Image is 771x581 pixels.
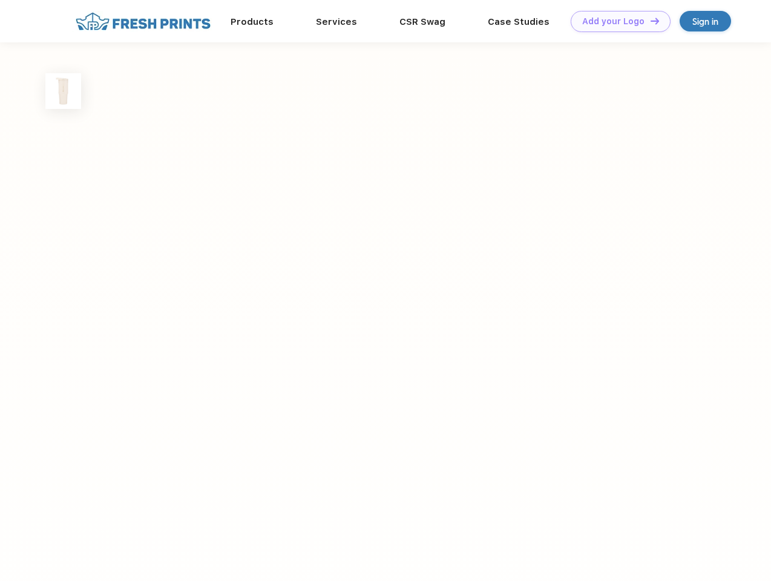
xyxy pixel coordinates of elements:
a: Products [231,16,274,27]
div: Add your Logo [582,16,645,27]
img: DT [651,18,659,24]
div: Sign in [692,15,718,28]
img: func=resize&h=100 [45,73,81,109]
a: Sign in [680,11,731,31]
img: fo%20logo%202.webp [72,11,214,32]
